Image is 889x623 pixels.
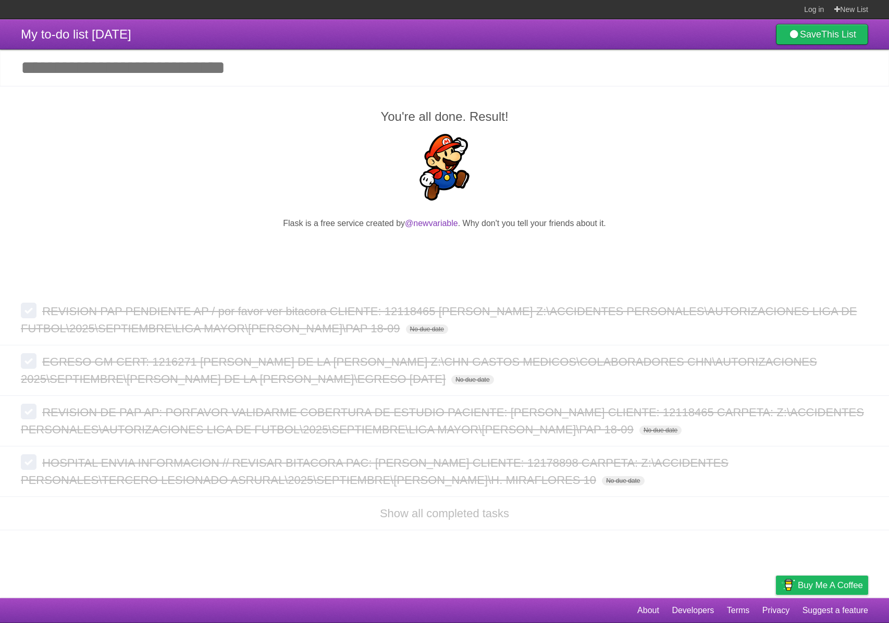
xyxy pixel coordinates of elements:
label: Done [21,404,36,419]
a: Terms [727,601,750,620]
span: My to-do list [DATE] [21,27,131,41]
a: Show all completed tasks [380,507,509,520]
b: This List [821,29,856,40]
img: Buy me a coffee [781,576,795,594]
label: Done [21,303,36,318]
a: @newvariable [405,219,458,228]
a: About [637,601,659,620]
a: Privacy [762,601,789,620]
iframe: X Post Button [426,243,463,257]
span: EGRESO GM CERT: 1216271 [PERSON_NAME] DE LA [PERSON_NAME] Z:\CHN GASTOS MEDICOS\COLABORADORES CHN... [21,355,817,385]
span: Buy me a coffee [798,576,863,594]
span: HOSPITAL ENVIA INFORMACION // REVISAR BITACORA PAC: [PERSON_NAME] CLIENTE: 12178898 CARPETA: Z:\A... [21,456,729,487]
span: No due date [406,325,448,334]
a: Developers [672,601,714,620]
h2: You're all done. Result! [21,107,868,126]
p: Flask is a free service created by . Why don't you tell your friends about it. [21,217,868,230]
a: SaveThis List [776,24,868,45]
label: Done [21,454,36,470]
a: Suggest a feature [802,601,868,620]
span: No due date [451,375,493,384]
a: Buy me a coffee [776,576,868,595]
span: No due date [639,426,682,435]
span: No due date [602,476,644,485]
span: REVISION PAP PENDIENTE AP / por favor ver bitacora CLIENTE: 12118465 [PERSON_NAME] Z:\ACCIDENTES ... [21,305,857,335]
label: Done [21,353,36,369]
img: Super Mario [411,134,478,201]
span: REVISION DE PAP AP: PORFAVOR VALIDARME COBERTURA DE ESTUDIO PACIENTE: [PERSON_NAME] CLIENTE: 1211... [21,406,864,436]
